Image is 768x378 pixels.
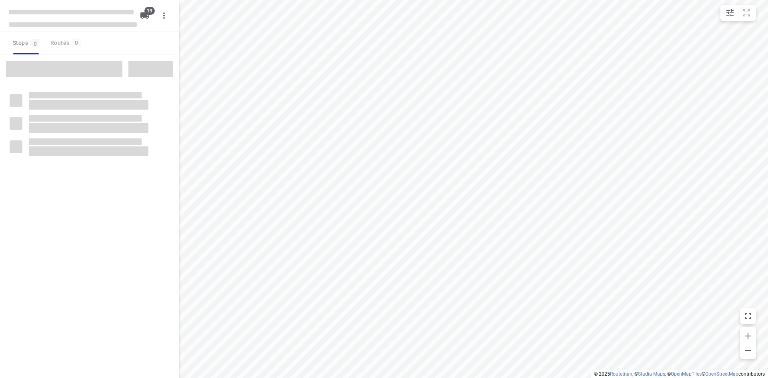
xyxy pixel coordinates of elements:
a: OpenMapTiles [671,371,702,377]
a: Routetitan [610,371,632,377]
a: Stadia Maps [638,371,665,377]
li: © 2025 , © , © © contributors [594,371,765,377]
a: OpenStreetMap [705,371,738,377]
div: small contained button group [720,5,756,21]
button: Map settings [722,5,738,21]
